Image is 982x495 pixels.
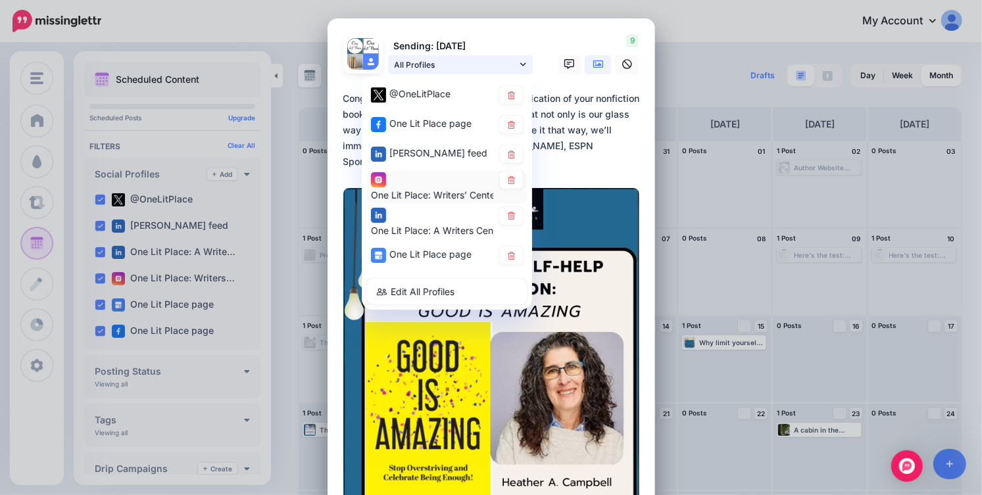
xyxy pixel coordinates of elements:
img: 13043414_449461611913243_5098636831964495478_n-bsa31789.jpg [363,38,379,54]
img: facebook-square.png [371,116,386,131]
span: One Lit Place: A Writers Center page [371,225,530,236]
span: 9 [626,34,639,47]
img: google_business-square.png [371,248,386,263]
div: Open Intercom Messenger [891,450,923,482]
a: Edit All Profiles [367,279,527,304]
img: user_default_image.png [363,54,379,70]
img: linkedin-square.png [371,208,386,223]
a: All Profiles [388,55,533,74]
span: One Lit Place: Writers’ Center account [371,189,536,200]
span: One Lit Place page [389,248,472,260]
img: mjLeI_jM-21866.jpg [347,38,363,54]
img: instagram-square.png [371,172,386,187]
span: All Profiles [395,58,517,72]
img: linkedin-square.png [371,146,386,161]
img: twitter-square.png [371,87,386,102]
div: Congrats, , on the publication of your nonfiction book, Good Is Amazing. "[It] reminds us that no... [343,91,646,170]
span: @OneLitPlace [389,88,451,99]
p: Sending: [DATE] [388,39,533,54]
img: 49724003_233771410843130_8501858999036018688_n-bsa100218.jpg [347,54,363,70]
span: One Lit Place page [389,118,472,129]
span: [PERSON_NAME] feed [389,147,487,158]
